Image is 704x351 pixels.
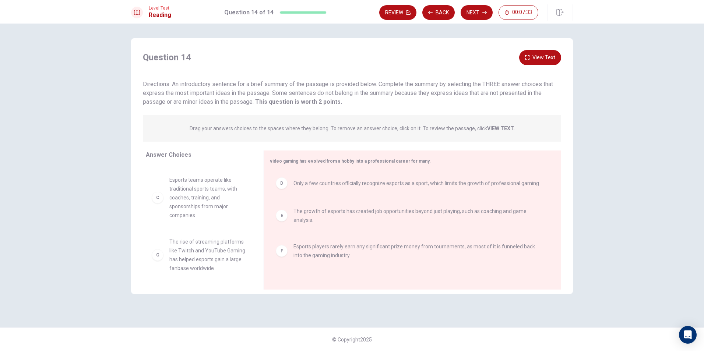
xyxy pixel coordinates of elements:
[146,170,252,226] div: CEsports teams operate like traditional sports teams, with coaches, training, and sponsorships fr...
[270,201,549,230] div: EThe growth of esports has created job opportunities beyond just playing, such as coaching and ga...
[169,175,246,220] span: Esports teams operate like traditional sports teams, with coaches, training, and sponsorships fro...
[152,249,163,261] div: G
[379,5,416,20] button: Review
[487,125,515,131] strong: VIEW TEXT.
[149,11,171,19] h1: Reading
[332,337,372,343] span: © Copyright 2025
[146,231,252,279] div: GThe rise of streaming platforms like Twitch and YouTube Gaming has helped esports gain a large f...
[270,159,431,164] span: video gaming has evolved from a hobby into a professional career for many.
[169,237,246,273] span: The rise of streaming platforms like Twitch and YouTube Gaming has helped esports gain a large fa...
[499,5,538,20] button: 00:07:33
[143,81,553,105] span: Directions: An introductory sentence for a brief summary of the passage is provided below. Comple...
[224,8,274,17] h1: Question 14 of 14
[270,236,549,266] div: FEsports players rarely earn any significant prize money from tournaments, as most of it is funne...
[254,98,342,105] strong: This question is worth 2 points.
[422,5,455,20] button: Back
[276,177,288,189] div: D
[276,210,288,221] div: E
[293,242,543,260] span: Esports players rarely earn any significant prize money from tournaments, as most of it is funnel...
[293,207,543,224] span: The growth of esports has created job opportunities beyond just playing, such as coaching and gam...
[461,5,493,20] button: Next
[146,151,191,158] span: Answer Choices
[679,326,697,344] div: Open Intercom Messenger
[276,245,288,257] div: F
[190,125,515,131] p: Drag your answers choices to the spaces where they belong. To remove an answer choice, click on i...
[149,6,171,11] span: Level Test
[512,10,532,15] span: 00:07:33
[519,50,561,65] button: View Text
[152,192,163,203] div: C
[143,52,191,63] h4: Question 14
[293,179,540,188] span: Only a few countries officially recognize esports as a sport, which limits the growth of professi...
[270,171,549,195] div: DOnly a few countries officially recognize esports as a sport, which limits the growth of profess...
